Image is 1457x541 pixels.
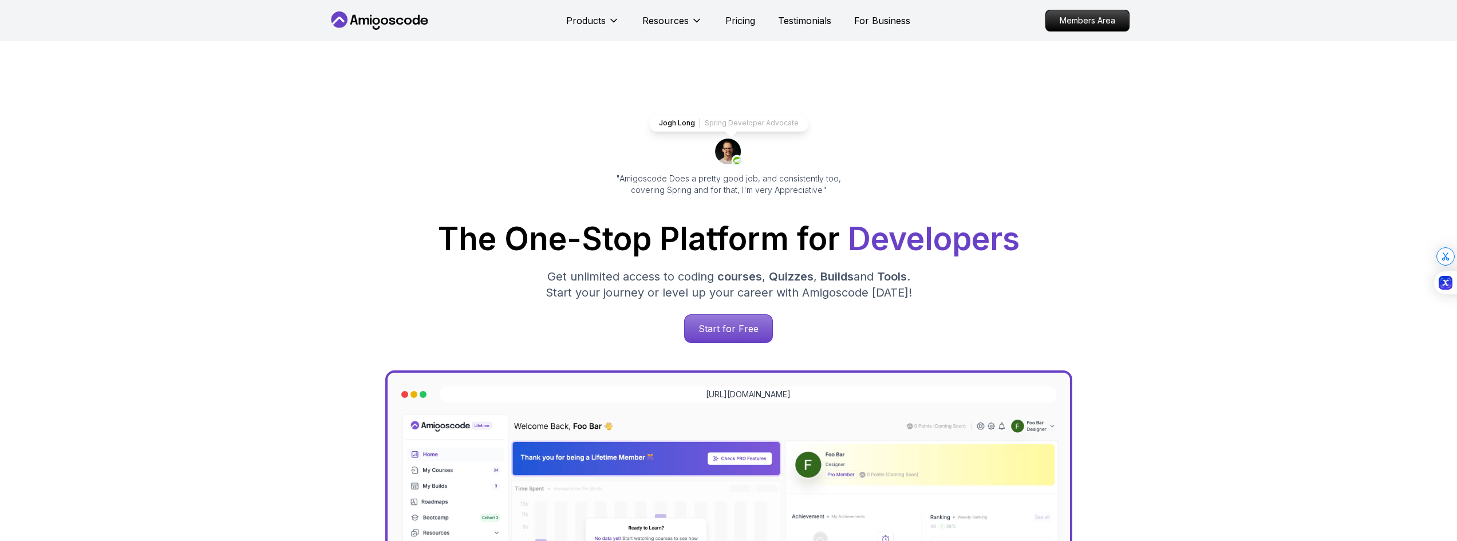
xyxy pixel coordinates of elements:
[642,14,702,37] button: Resources
[717,270,762,283] span: courses
[715,139,743,166] img: josh long
[642,14,689,27] p: Resources
[1045,10,1130,31] a: Members Area
[848,220,1020,258] span: Developers
[337,223,1120,255] h1: The One-Stop Platform for
[685,315,772,342] p: Start for Free
[601,173,857,196] p: "Amigoscode Does a pretty good job, and consistently too, covering Spring and for that, I'm very ...
[1046,10,1129,31] p: Members Area
[536,268,921,301] p: Get unlimited access to coding , , and . Start your journey or level up your career with Amigosco...
[778,14,831,27] a: Testimonials
[684,314,773,343] a: Start for Free
[566,14,606,27] p: Products
[706,389,791,400] a: [URL][DOMAIN_NAME]
[820,270,854,283] span: Builds
[725,14,755,27] a: Pricing
[705,119,799,128] p: Spring Developer Advocate
[659,119,695,128] p: Jogh Long
[566,14,619,37] button: Products
[854,14,910,27] a: For Business
[877,270,907,283] span: Tools
[769,270,814,283] span: Quizzes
